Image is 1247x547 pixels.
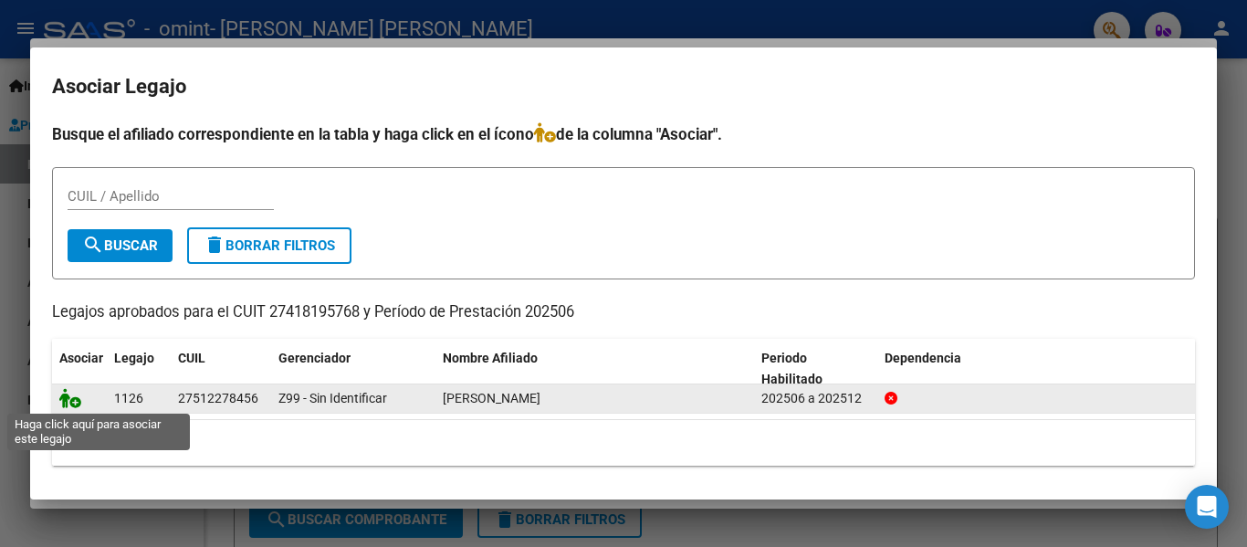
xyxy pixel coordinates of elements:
[443,391,540,405] span: CRISAFULLI BIANCA ISABELLA
[278,351,351,365] span: Gerenciador
[761,388,870,409] div: 202506 a 202512
[52,339,107,399] datatable-header-cell: Asociar
[114,391,143,405] span: 1126
[754,339,877,399] datatable-header-cell: Periodo Habilitado
[271,339,435,399] datatable-header-cell: Gerenciador
[178,388,258,409] div: 27512278456
[107,339,171,399] datatable-header-cell: Legajo
[204,237,335,254] span: Borrar Filtros
[435,339,754,399] datatable-header-cell: Nombre Afiliado
[443,351,538,365] span: Nombre Afiliado
[885,351,961,365] span: Dependencia
[278,391,387,405] span: Z99 - Sin Identificar
[178,351,205,365] span: CUIL
[877,339,1196,399] datatable-header-cell: Dependencia
[761,351,823,386] span: Periodo Habilitado
[171,339,271,399] datatable-header-cell: CUIL
[59,351,103,365] span: Asociar
[52,122,1195,146] h4: Busque el afiliado correspondiente en la tabla y haga click en el ícono de la columna "Asociar".
[204,234,225,256] mat-icon: delete
[82,234,104,256] mat-icon: search
[52,301,1195,324] p: Legajos aprobados para el CUIT 27418195768 y Período de Prestación 202506
[82,237,158,254] span: Buscar
[52,420,1195,466] div: 1 registros
[114,351,154,365] span: Legajo
[187,227,351,264] button: Borrar Filtros
[52,69,1195,104] h2: Asociar Legajo
[1185,485,1229,529] div: Open Intercom Messenger
[68,229,173,262] button: Buscar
